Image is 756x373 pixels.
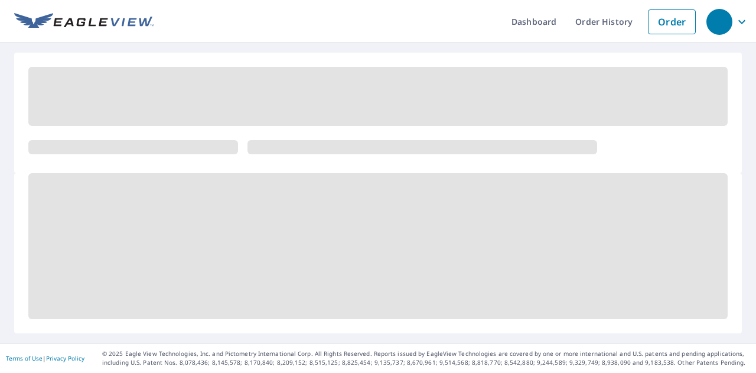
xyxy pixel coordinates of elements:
[14,13,154,31] img: EV Logo
[648,9,696,34] a: Order
[6,355,84,362] p: |
[6,354,43,362] a: Terms of Use
[46,354,84,362] a: Privacy Policy
[102,349,750,367] p: © 2025 Eagle View Technologies, Inc. and Pictometry International Corp. All Rights Reserved. Repo...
